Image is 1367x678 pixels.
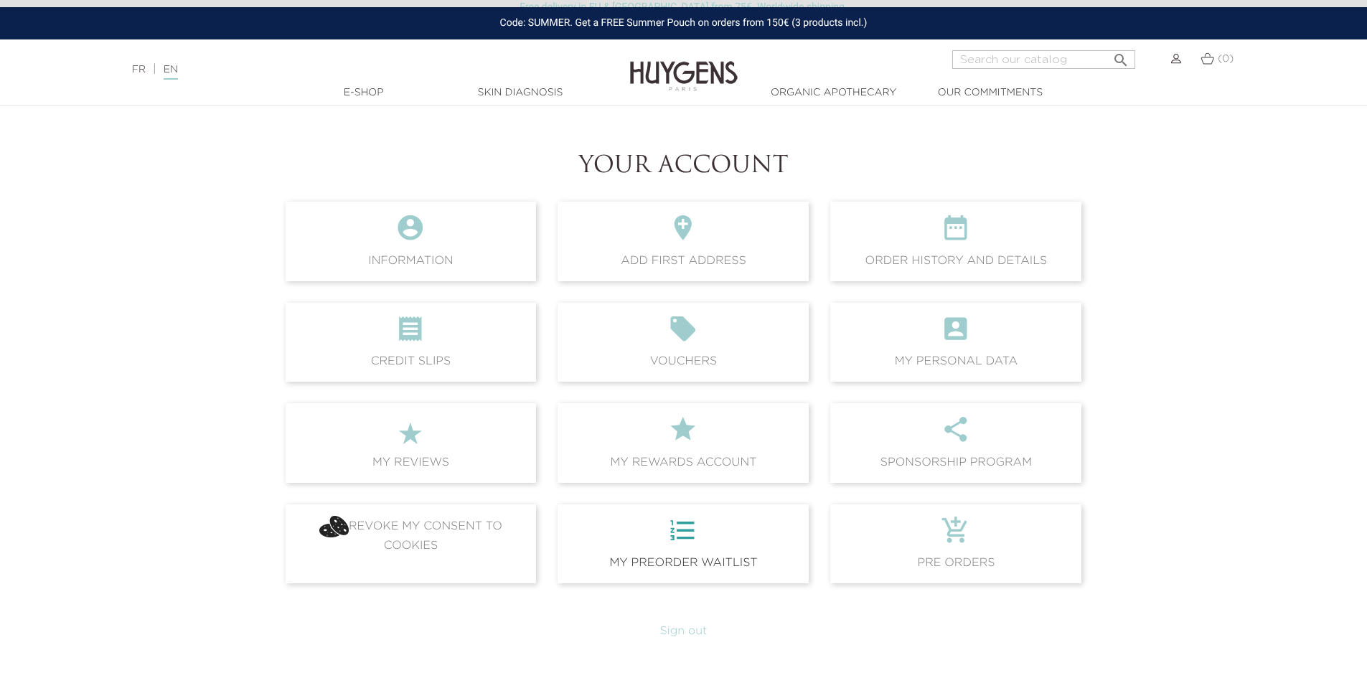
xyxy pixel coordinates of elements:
i: ★ [297,415,525,453]
a: Credit slips [275,303,548,382]
i: account_box [842,314,1070,353]
i: add_shopping_cart [842,516,1070,555]
span: (0) [1218,54,1234,64]
a: account_boxMy personal data [819,303,1092,382]
img: account_button_icon_17.png [319,516,349,537]
a: E-Shop [292,85,436,100]
span: Sponsorship program [830,403,1081,482]
a: Skin Diagnosis [448,85,592,100]
a: add_shopping_cartPre Orders [819,504,1092,583]
span: Credit slips [286,303,537,382]
span: My Preorder Waitlist [558,504,809,583]
a: ★My reviews [275,403,548,482]
span: My rewards account [558,403,809,482]
span: Revoke my consent to cookies [286,504,537,583]
i:  [297,314,525,353]
a: Add first address [547,202,819,281]
i: format_list_numbered [569,516,797,555]
span: My personal data [830,303,1081,382]
span: Order history and details [830,202,1081,281]
i:  [1112,47,1129,65]
input: Search [952,50,1135,69]
a: Information [275,202,548,281]
span: My reviews [286,403,537,482]
a: Organic Apothecary [762,85,906,100]
span: Information [286,202,537,281]
i:  [569,314,797,353]
span: Vouchers [558,303,809,382]
img: Huygens [630,38,738,93]
a: FR [132,65,146,75]
span: Add first address [558,202,809,281]
a: Revoke my consent to cookies [275,504,548,583]
button:  [1108,46,1134,65]
i:  [842,415,1070,453]
i:  [569,213,797,252]
a: format_list_numberedMy Preorder Waitlist [547,504,819,583]
h1: Your account [286,153,1082,180]
i:  [842,213,1070,252]
a: Order history and details [819,202,1092,281]
a: Vouchers [547,303,819,382]
a: Our commitments [919,85,1062,100]
a: EN [164,65,178,80]
a: My rewards account [547,403,819,482]
div: | [125,61,559,78]
span: Pre Orders [830,504,1081,583]
a: Sponsorship program [819,403,1092,482]
a: Sign out [660,626,708,637]
i:  [569,415,797,453]
i:  [297,213,525,252]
